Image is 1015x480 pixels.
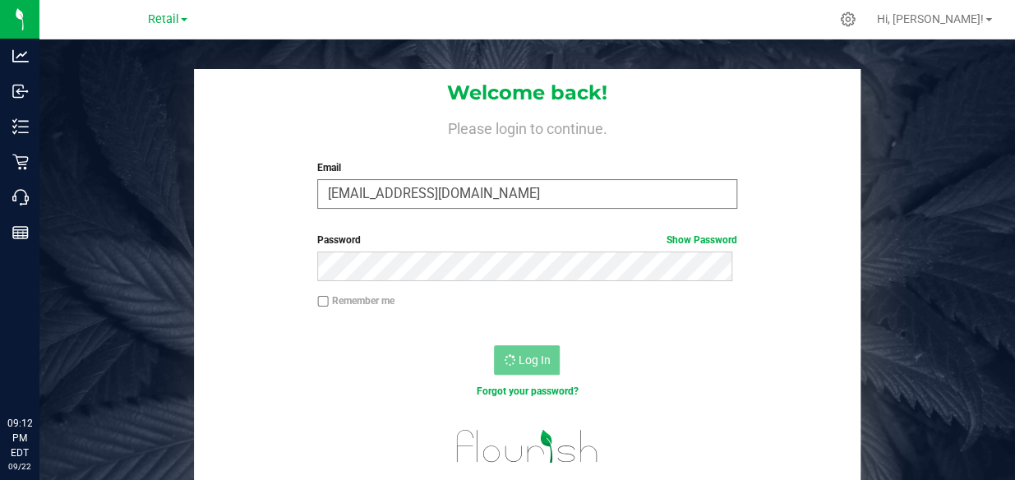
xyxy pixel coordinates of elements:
[7,416,32,460] p: 09:12 PM EDT
[317,296,329,307] input: Remember me
[148,12,179,26] span: Retail
[12,154,29,170] inline-svg: Retail
[12,118,29,135] inline-svg: Inventory
[317,234,361,246] span: Password
[877,12,984,25] span: Hi, [PERSON_NAME]!
[12,48,29,64] inline-svg: Analytics
[317,160,737,175] label: Email
[194,82,860,104] h1: Welcome back!
[837,12,858,27] div: Manage settings
[444,417,611,476] img: flourish_logo.svg
[194,118,860,137] h4: Please login to continue.
[518,353,550,367] span: Log In
[317,293,394,308] label: Remember me
[7,460,32,473] p: 09/22
[494,345,560,375] button: Log In
[12,189,29,205] inline-svg: Call Center
[667,234,737,246] a: Show Password
[476,385,578,397] a: Forgot your password?
[12,83,29,99] inline-svg: Inbound
[12,224,29,241] inline-svg: Reports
